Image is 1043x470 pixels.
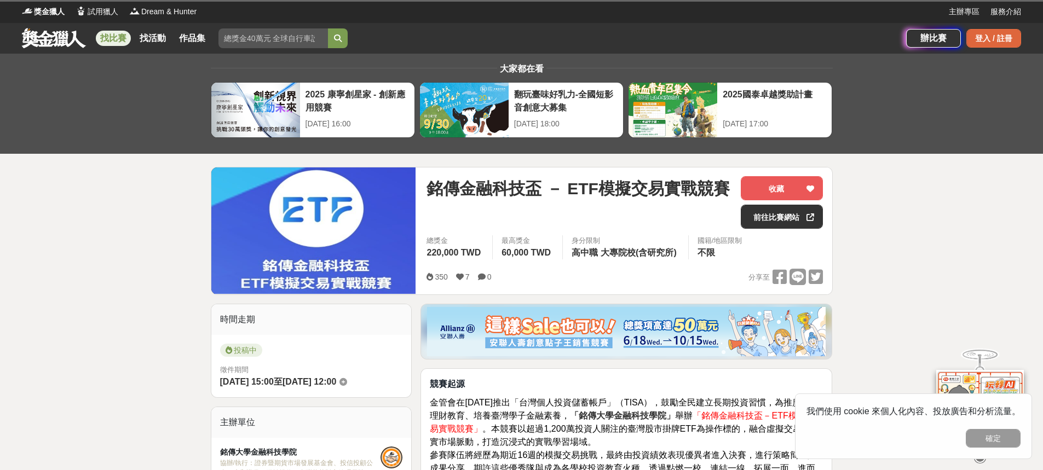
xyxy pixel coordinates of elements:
a: 找活動 [135,31,170,46]
span: 7 [465,272,470,281]
span: 高中職 [572,248,598,257]
span: 。本競賽以超過1,200萬投資人關注的臺灣股市掛牌ETF為操作標的，融合虛擬交易與真實市場脈動，打造沉浸式的實戰學習場域。 [430,424,819,446]
span: 350 [435,272,447,281]
span: 我們使用 cookie 來個人化內容、投放廣告和分析流量。 [806,407,1021,416]
div: [DATE] 17:00 [723,118,826,130]
span: 大家都在看 [497,64,546,73]
img: Logo [76,5,87,16]
img: dcc59076-91c0-4acb-9c6b-a1d413182f46.png [427,307,826,356]
div: 登入 / 註冊 [966,29,1021,48]
span: 分享至 [748,269,770,286]
div: 2025國泰卓越獎助計畫 [723,88,826,113]
span: 總獎金 [427,235,483,246]
img: d2146d9a-e6f6-4337-9592-8cefde37ba6b.png [936,370,1024,443]
a: LogoDream & Hunter [129,6,197,18]
div: 2025 康寧創星家 - 創新應用競賽 [306,88,409,113]
a: Logo試用獵人 [76,6,118,18]
a: 前往比賽網站 [741,205,823,229]
span: 60,000 TWD [502,248,551,257]
a: 2025 康寧創星家 - 創新應用競賽[DATE] 16:00 [211,82,415,138]
span: 不限 [698,248,715,257]
span: 220,000 TWD [427,248,481,257]
span: 金管會在[DATE]推出「台灣個人投資儲蓄帳戶」（TISA），鼓勵全民建立長期投資習慣，為推廣投資理財教育、培養臺灣學子金融素養， [430,398,819,420]
span: 大專院校(含研究所) [601,248,677,257]
div: [DATE] 18:00 [514,118,618,130]
span: 銘傳金融科技盃 － ETF模擬交易實戰競賽 [427,176,729,201]
a: 翻玩臺味好乳力-全國短影音創意大募集[DATE] 18:00 [419,82,624,138]
a: 2025國泰卓越獎助計畫[DATE] 17:00 [628,82,832,138]
div: 身分限制 [572,235,679,246]
span: 投稿中 [220,344,262,357]
span: 0 [487,272,492,281]
button: 收藏 [741,176,823,200]
a: 辦比賽 [906,29,961,48]
span: [DATE] 12:00 [283,377,336,386]
div: 主辦單位 [211,407,412,438]
span: 徵件期間 [220,365,249,374]
div: 國籍/地區限制 [698,235,742,246]
span: [DATE] 15:00 [220,377,274,386]
span: 最高獎金 [502,235,554,246]
div: 時間走期 [211,304,412,335]
a: 找比賽 [96,31,131,46]
img: Cover Image [211,167,416,294]
span: 至 [274,377,283,386]
span: 舉辦 [675,411,693,420]
div: 翻玩臺味好乳力-全國短影音創意大募集 [514,88,618,113]
span: 試用獵人 [88,6,118,18]
span: 獎金獵人 [34,6,65,18]
span: Dream & Hunter [141,6,197,18]
input: 總獎金40萬元 全球自行車設計比賽 [218,28,328,48]
div: 銘傳大學金融科技學院 [220,446,381,458]
div: [DATE] 16:00 [306,118,409,130]
a: Logo獎金獵人 [22,6,65,18]
img: Logo [22,5,33,16]
button: 確定 [966,429,1021,448]
a: 作品集 [175,31,210,46]
strong: 「銘傳大學金融科技學院」 [570,411,675,420]
a: 主辦專區 [949,6,979,18]
img: Logo [129,5,140,16]
a: 服務介紹 [990,6,1021,18]
strong: 競賽起源 [430,379,465,388]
